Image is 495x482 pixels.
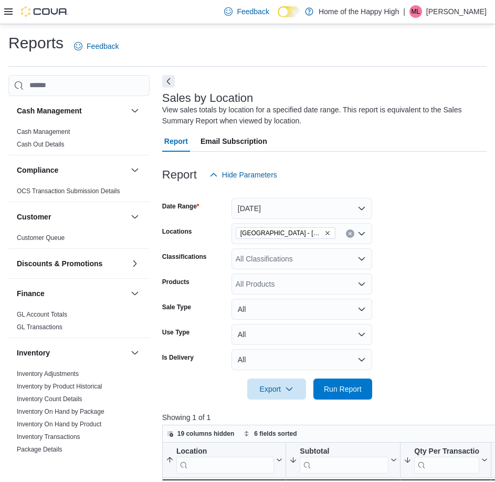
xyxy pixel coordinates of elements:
[17,288,127,299] button: Finance
[17,370,79,378] a: Inventory Adjustments
[240,228,322,238] span: [GEOGRAPHIC_DATA] - [GEOGRAPHIC_DATA] - Fire & Flower
[162,202,199,211] label: Date Range
[162,92,254,104] h3: Sales by Location
[162,353,194,362] label: Is Delivery
[129,347,141,359] button: Inventory
[8,185,150,202] div: Compliance
[222,170,277,180] span: Hide Parameters
[17,258,127,269] button: Discounts & Promotions
[247,379,306,400] button: Export
[426,5,487,18] p: [PERSON_NAME]
[17,408,104,415] a: Inventory On Hand by Package
[162,75,175,88] button: Next
[289,446,397,473] button: Subtotal
[17,310,67,319] span: GL Account Totals
[166,446,282,473] button: Location
[162,104,481,127] div: View sales totals by location for a specified date range. This report is equivalent to the Sales ...
[17,128,70,135] a: Cash Management
[231,349,372,370] button: All
[409,5,422,18] div: Marsha Lewis
[313,379,372,400] button: Run Report
[17,382,102,391] span: Inventory by Product Historical
[17,212,127,222] button: Customer
[17,370,79,378] span: Inventory Adjustments
[129,164,141,176] button: Compliance
[357,255,366,263] button: Open list of options
[236,227,335,239] span: Battleford - Battleford Crossing - Fire & Flower
[346,229,354,238] button: Clear input
[17,187,120,195] a: OCS Transaction Submission Details
[17,421,101,428] a: Inventory On Hand by Product
[17,433,80,441] span: Inventory Transactions
[162,169,197,181] h3: Report
[278,6,300,17] input: Dark Mode
[17,165,58,175] h3: Compliance
[254,429,297,438] span: 6 fields sorted
[8,232,150,248] div: Customer
[17,311,67,318] a: GL Account Totals
[21,6,68,17] img: Cova
[403,5,405,18] p: |
[414,446,479,456] div: Qty Per Transaction
[254,379,300,400] span: Export
[162,303,191,311] label: Sale Type
[300,446,388,473] div: Subtotal
[163,427,239,440] button: 19 columns hidden
[87,41,119,51] span: Feedback
[162,328,189,337] label: Use Type
[17,348,50,358] h3: Inventory
[404,446,487,473] button: Qty Per Transaction
[231,324,372,345] button: All
[17,234,65,242] a: Customer Queue
[300,446,388,456] div: Subtotal
[412,5,420,18] span: ML
[414,446,479,473] div: Qty Per Transaction
[129,104,141,117] button: Cash Management
[357,229,366,238] button: Open list of options
[17,383,102,390] a: Inventory by Product Historical
[231,198,372,219] button: [DATE]
[201,131,267,152] span: Email Subscription
[17,445,62,454] span: Package Details
[17,212,51,222] h3: Customer
[162,278,189,286] label: Products
[239,427,301,440] button: 6 fields sorted
[17,165,127,175] button: Compliance
[17,433,80,441] a: Inventory Transactions
[70,36,123,57] a: Feedback
[357,280,366,288] button: Open list of options
[17,106,127,116] button: Cash Management
[237,6,269,17] span: Feedback
[8,308,150,338] div: Finance
[17,407,104,416] span: Inventory On Hand by Package
[8,125,150,155] div: Cash Management
[17,323,62,331] a: GL Transactions
[17,141,65,148] a: Cash Out Details
[129,257,141,270] button: Discounts & Promotions
[129,287,141,300] button: Finance
[17,446,62,453] a: Package Details
[8,33,64,54] h1: Reports
[324,230,331,236] button: Remove Battleford - Battleford Crossing - Fire & Flower from selection in this group
[162,253,207,261] label: Classifications
[220,1,273,22] a: Feedback
[164,131,188,152] span: Report
[231,299,372,320] button: All
[17,140,65,149] span: Cash Out Details
[205,164,281,185] button: Hide Parameters
[17,288,45,299] h3: Finance
[17,106,82,116] h3: Cash Management
[17,128,70,136] span: Cash Management
[176,446,274,456] div: Location
[17,395,82,403] a: Inventory Count Details
[17,258,102,269] h3: Discounts & Promotions
[162,227,192,236] label: Locations
[319,5,399,18] p: Home of the Happy High
[176,446,274,473] div: Location
[17,348,127,358] button: Inventory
